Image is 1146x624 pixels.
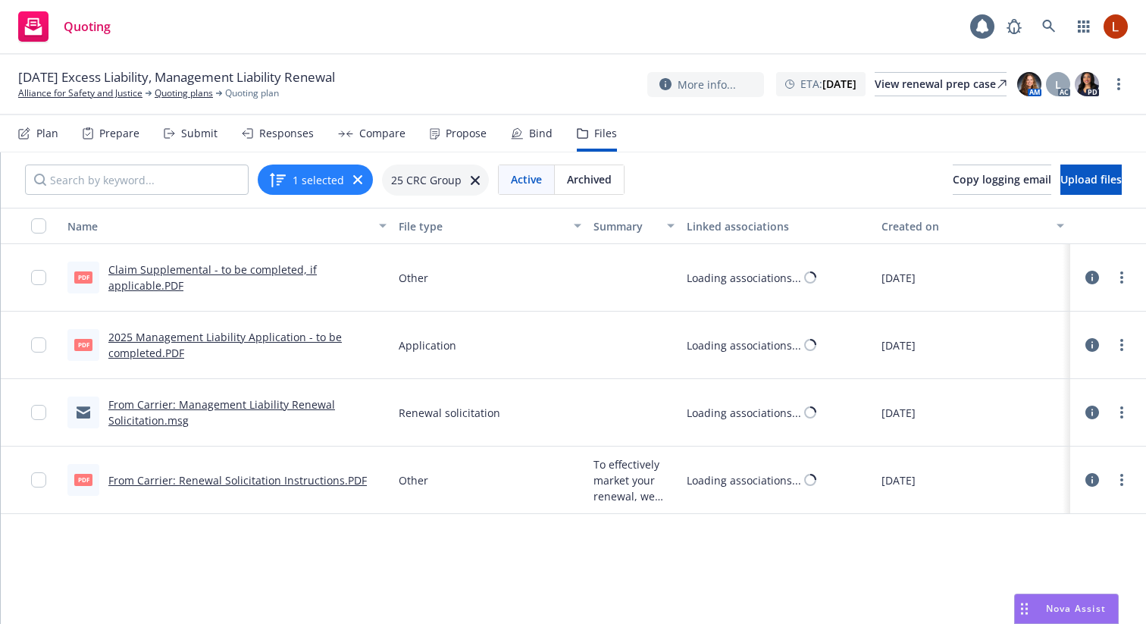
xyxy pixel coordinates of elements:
[108,397,335,428] a: From Carrier: Management Liability Renewal Solicitation.msg
[74,339,92,350] span: PDF
[881,218,1047,234] div: Created on
[953,165,1051,195] button: Copy logging email
[1113,336,1131,354] a: more
[594,127,617,140] div: Files
[567,171,612,187] span: Archived
[1060,172,1122,187] span: Upload files
[108,262,317,293] a: Claim Supplemental - to be completed, if applicable.PDF
[687,405,801,421] div: Loading associations...
[399,337,456,353] span: Application
[31,270,46,285] input: Toggle Row Selected
[67,218,370,234] div: Name
[61,208,393,244] button: Name
[681,208,875,244] button: Linked associations
[74,271,92,283] span: PDF
[1113,268,1131,287] a: more
[18,68,335,86] span: [DATE] Excess Liability, Management Liability Renewal
[259,127,314,140] div: Responses
[647,72,764,97] button: More info...
[1017,72,1041,96] img: photo
[393,208,587,244] button: File type
[1113,403,1131,422] a: more
[593,218,658,234] div: Summary
[31,218,46,234] input: Select all
[64,20,111,33] span: Quoting
[36,127,58,140] div: Plan
[1113,471,1131,489] a: more
[881,472,916,488] span: [DATE]
[399,405,500,421] span: Renewal solicitation
[99,127,139,140] div: Prepare
[1060,165,1122,195] button: Upload files
[25,165,249,195] input: Search by keyword...
[12,5,117,48] a: Quoting
[108,330,342,360] a: 2025 Management Liability Application - to be completed.PDF
[1015,594,1034,623] div: Drag to move
[108,473,367,488] a: From Carrier: Renewal Solicitation Instructions.PDF
[822,77,856,91] strong: [DATE]
[529,127,553,140] div: Bind
[399,218,565,234] div: File type
[359,127,405,140] div: Compare
[687,337,801,353] div: Loading associations...
[1110,75,1128,93] a: more
[1104,14,1128,39] img: photo
[953,172,1051,187] span: Copy logging email
[1069,11,1099,42] a: Switch app
[268,171,344,189] button: 1 selected
[511,171,542,187] span: Active
[391,172,462,188] span: 25 CRC Group
[399,270,428,286] span: Other
[31,472,46,488] input: Toggle Row Selected
[1034,11,1064,42] a: Search
[1046,602,1106,615] span: Nova Assist
[1014,594,1119,624] button: Nova Assist
[881,405,916,421] span: [DATE]
[31,337,46,353] input: Toggle Row Selected
[800,76,856,92] span: ETA :
[181,127,218,140] div: Submit
[593,456,675,504] span: To effectively market your renewal, we also ask that you please include the following pertinent a...
[687,218,869,234] div: Linked associations
[31,405,46,420] input: Toggle Row Selected
[999,11,1029,42] a: Report a Bug
[225,86,279,100] span: Quoting plan
[687,472,801,488] div: Loading associations...
[74,474,92,485] span: PDF
[1055,77,1061,93] span: L
[875,72,1007,96] a: View renewal prep case
[155,86,213,100] a: Quoting plans
[18,86,142,100] a: Alliance for Safety and Justice
[881,337,916,353] span: [DATE]
[687,270,801,286] div: Loading associations...
[875,73,1007,96] div: View renewal prep case
[881,270,916,286] span: [DATE]
[587,208,681,244] button: Summary
[875,208,1070,244] button: Created on
[399,472,428,488] span: Other
[446,127,487,140] div: Propose
[678,77,736,93] span: More info...
[1075,72,1099,96] img: photo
